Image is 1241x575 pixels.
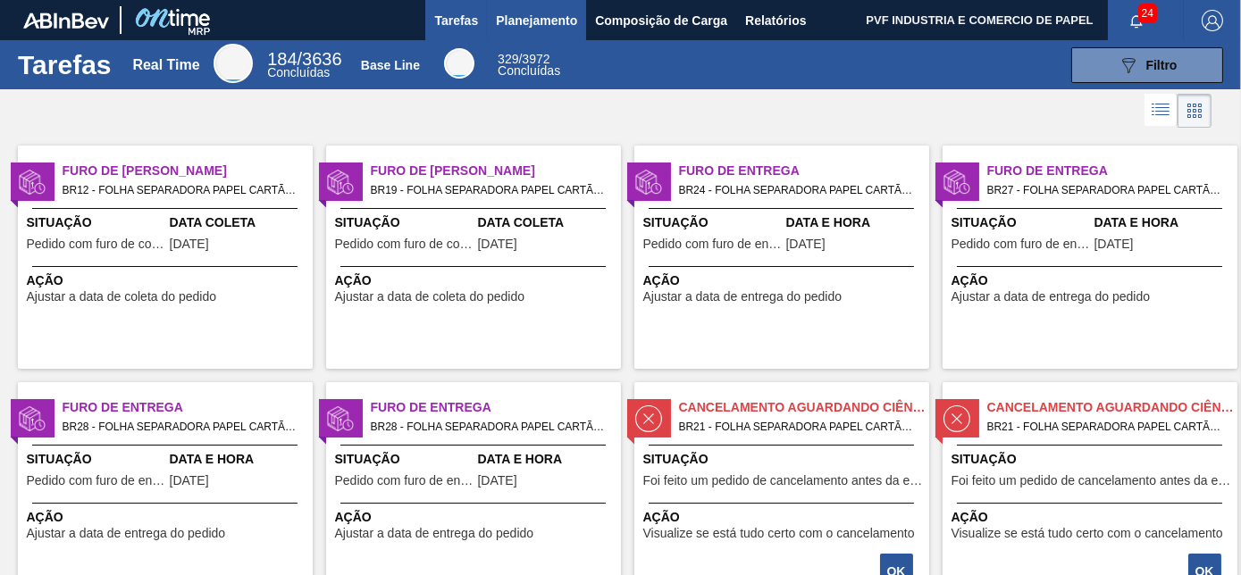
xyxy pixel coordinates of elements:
[361,58,420,72] div: Base Line
[952,290,1151,304] span: Ajustar a data de entrega do pedido
[498,63,560,78] span: Concluídas
[267,49,297,69] span: 184
[679,417,915,437] span: BR21 - FOLHA SEPARADORA PAPEL CARTÃO Pedido - 1873698
[1202,10,1223,31] img: Logout
[371,417,607,437] span: BR28 - FOLHA SEPARADORA PAPEL CARTÃO Pedido - 1975298
[498,54,560,77] div: Base Line
[498,52,518,66] span: 329
[786,213,925,232] span: Data e Hora
[63,162,313,180] span: Furo de Coleta
[327,169,354,196] img: status
[267,49,341,69] span: / 3636
[1108,8,1165,33] button: Notificações
[1145,94,1178,128] div: Visão em Lista
[987,398,1237,417] span: Cancelamento aguardando ciência
[635,405,662,432] img: status
[643,450,925,469] span: Situação
[434,10,478,31] span: Tarefas
[745,10,806,31] span: Relatórios
[952,450,1233,469] span: Situação
[943,169,970,196] img: status
[23,12,109,29] img: TNhmsLtSVTkK8tSr43FrP2fwEKptu5GPRR3wAAAABJRU5ErkJggg==
[132,57,199,73] div: Real Time
[952,271,1233,290] span: Ação
[444,48,474,79] div: Base Line
[1071,47,1223,83] button: Filtro
[643,290,843,304] span: Ajustar a data de entrega do pedido
[335,474,474,487] span: Pedido com furo de entrega
[170,450,308,469] span: Data e Hora
[643,474,925,487] span: Foi feito um pedido de cancelamento antes da etapa de aguardando faturamento
[63,398,313,417] span: Furo de Entrega
[1094,213,1233,232] span: Data e Hora
[267,65,330,79] span: Concluídas
[987,417,1223,437] span: BR21 - FOLHA SEPARADORA PAPEL CARTÃO Pedido - 1873701
[679,398,929,417] span: Cancelamento aguardando ciência
[952,213,1090,232] span: Situação
[478,237,517,251] span: 13/09/2025
[27,213,165,232] span: Situação
[786,237,826,251] span: 14/09/2025,
[478,213,616,232] span: Data Coleta
[635,169,662,196] img: status
[952,508,1233,527] span: Ação
[478,474,517,487] span: 28/08/2025,
[595,10,727,31] span: Composição de Carga
[27,450,165,469] span: Situação
[496,10,577,31] span: Planejamento
[335,450,474,469] span: Situação
[371,162,621,180] span: Furo de Coleta
[327,405,354,432] img: status
[19,405,46,432] img: status
[643,213,782,232] span: Situação
[335,527,534,540] span: Ajustar a data de entrega do pedido
[27,474,165,487] span: Pedido com furo de entrega
[18,54,112,75] h1: Tarefas
[952,527,1223,540] span: Visualize se está tudo certo com o cancelamento
[63,417,298,437] span: BR28 - FOLHA SEPARADORA PAPEL CARTÃO Pedido - 1990882
[335,271,616,290] span: Ação
[643,237,782,251] span: Pedido com furo de entrega
[987,162,1237,180] span: Furo de Entrega
[335,290,525,304] span: Ajustar a data de coleta do pedido
[1178,94,1212,128] div: Visão em Cards
[679,162,929,180] span: Furo de Entrega
[27,237,165,251] span: Pedido com furo de coleta
[27,508,308,527] span: Ação
[170,237,209,251] span: 14/09/2025
[643,271,925,290] span: Ação
[952,474,1233,487] span: Foi feito um pedido de cancelamento antes da etapa de aguardando faturamento
[335,508,616,527] span: Ação
[987,180,1223,200] span: BR27 - FOLHA SEPARADORA PAPEL CARTÃO Pedido - 2004528
[943,405,970,432] img: status
[679,180,915,200] span: BR24 - FOLHA SEPARADORA PAPEL CARTÃO Pedido - 2008910
[27,290,217,304] span: Ajustar a data de coleta do pedido
[170,213,308,232] span: Data Coleta
[498,52,549,66] span: / 3972
[371,180,607,200] span: BR19 - FOLHA SEPARADORA PAPEL CARTÃO Pedido - 2011127
[267,52,341,79] div: Real Time
[214,44,253,83] div: Real Time
[335,237,474,251] span: Pedido com furo de coleta
[952,237,1090,251] span: Pedido com furo de entrega
[19,169,46,196] img: status
[643,527,915,540] span: Visualize se está tudo certo com o cancelamento
[170,474,209,487] span: 29/08/2025,
[643,508,925,527] span: Ação
[1146,58,1178,72] span: Filtro
[1138,4,1157,23] span: 24
[335,213,474,232] span: Situação
[371,398,621,417] span: Furo de Entrega
[27,527,226,540] span: Ajustar a data de entrega do pedido
[63,180,298,200] span: BR12 - FOLHA SEPARADORA PAPEL CARTÃO Pedido - 2011122
[27,271,308,290] span: Ação
[478,450,616,469] span: Data e Hora
[1094,237,1134,251] span: 14/09/2025,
